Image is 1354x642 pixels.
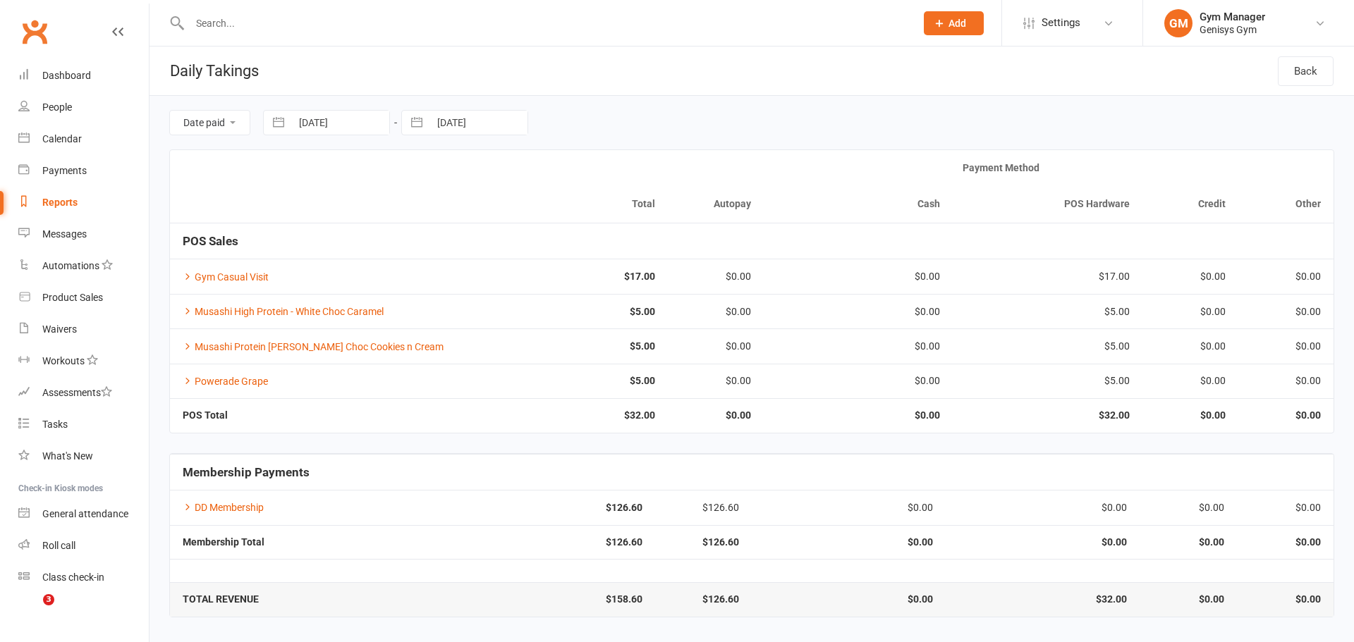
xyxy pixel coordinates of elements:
[924,11,984,35] button: Add
[14,594,48,628] iframe: Intercom live chat
[42,292,103,303] div: Product Sales
[18,530,149,562] a: Roll call
[150,47,259,95] h1: Daily Takings
[681,271,751,282] div: $0.00
[18,440,149,472] a: What's New
[958,537,1127,548] strong: $0.00
[1200,11,1265,23] div: Gym Manager
[1152,537,1224,548] strong: $0.00
[776,307,940,317] div: $0.00
[1251,307,1321,317] div: $0.00
[1251,341,1321,352] div: $0.00
[18,92,149,123] a: People
[291,111,389,135] input: From
[17,14,52,49] a: Clubworx
[1250,594,1321,605] strong: $0.00
[42,228,87,240] div: Messages
[183,536,264,548] strong: Membership Total
[474,594,642,605] strong: $158.60
[42,508,128,519] div: General attendance
[965,341,1130,352] div: $5.00
[1251,271,1321,282] div: $0.00
[1155,341,1225,352] div: $0.00
[492,307,655,317] strong: $5.00
[958,502,1127,513] div: $0.00
[474,502,642,513] strong: $126.60
[183,271,269,283] a: Gym Casual Visit
[42,387,112,398] div: Assessments
[42,70,91,81] div: Dashboard
[776,199,940,209] div: Cash
[1155,199,1225,209] div: Credit
[474,537,642,548] strong: $126.60
[1155,410,1225,421] strong: $0.00
[965,307,1130,317] div: $5.00
[668,502,739,513] div: $126.60
[776,271,940,282] div: $0.00
[18,218,149,250] a: Messages
[1155,307,1225,317] div: $0.00
[183,341,444,352] a: Musashi Protein [PERSON_NAME] Choc Cookies n Cream
[764,537,933,548] strong: $0.00
[1152,502,1224,513] div: $0.00
[1042,7,1080,39] span: Settings
[1251,199,1321,209] div: Other
[681,163,1321,173] div: Payment Method
[18,155,149,187] a: Payments
[429,111,527,135] input: To
[18,250,149,282] a: Automations
[42,197,78,208] div: Reports
[492,341,655,352] strong: $5.00
[18,377,149,409] a: Assessments
[42,450,93,462] div: What's New
[1251,376,1321,386] div: $0.00
[1164,9,1193,37] div: GM
[18,498,149,530] a: General attendance kiosk mode
[1155,376,1225,386] div: $0.00
[18,282,149,314] a: Product Sales
[18,60,149,92] a: Dashboard
[42,355,85,366] div: Workouts
[183,593,259,605] strong: TOTAL REVENUE
[42,323,77,335] div: Waivers
[183,466,1321,479] h5: Membership Payments
[668,594,739,605] strong: $126.60
[764,502,933,513] div: $0.00
[681,307,751,317] div: $0.00
[492,376,655,386] strong: $5.00
[42,540,75,551] div: Roll call
[183,502,264,513] a: DD Membership
[18,562,149,593] a: Class kiosk mode
[42,260,99,271] div: Automations
[681,410,751,421] strong: $0.00
[42,133,82,144] div: Calendar
[183,376,268,387] a: Powerade Grape
[1250,502,1321,513] div: $0.00
[965,410,1130,421] strong: $32.00
[681,376,751,386] div: $0.00
[965,376,1130,386] div: $5.00
[183,235,1321,248] h5: POS Sales
[42,165,87,176] div: Payments
[43,594,54,605] span: 3
[185,13,905,33] input: Search...
[183,409,228,421] strong: POS Total
[42,419,68,430] div: Tasks
[776,376,940,386] div: $0.00
[1155,271,1225,282] div: $0.00
[1200,23,1265,36] div: Genisys Gym
[42,572,104,583] div: Class check-in
[18,187,149,218] a: Reports
[681,199,751,209] div: Autopay
[42,101,72,113] div: People
[949,18,966,29] span: Add
[958,594,1127,605] strong: $32.00
[18,314,149,345] a: Waivers
[668,537,739,548] strong: $126.60
[965,271,1130,282] div: $17.00
[1152,594,1224,605] strong: $0.00
[492,410,655,421] strong: $32.00
[1251,410,1321,421] strong: $0.00
[764,594,933,605] strong: $0.00
[18,409,149,440] a: Tasks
